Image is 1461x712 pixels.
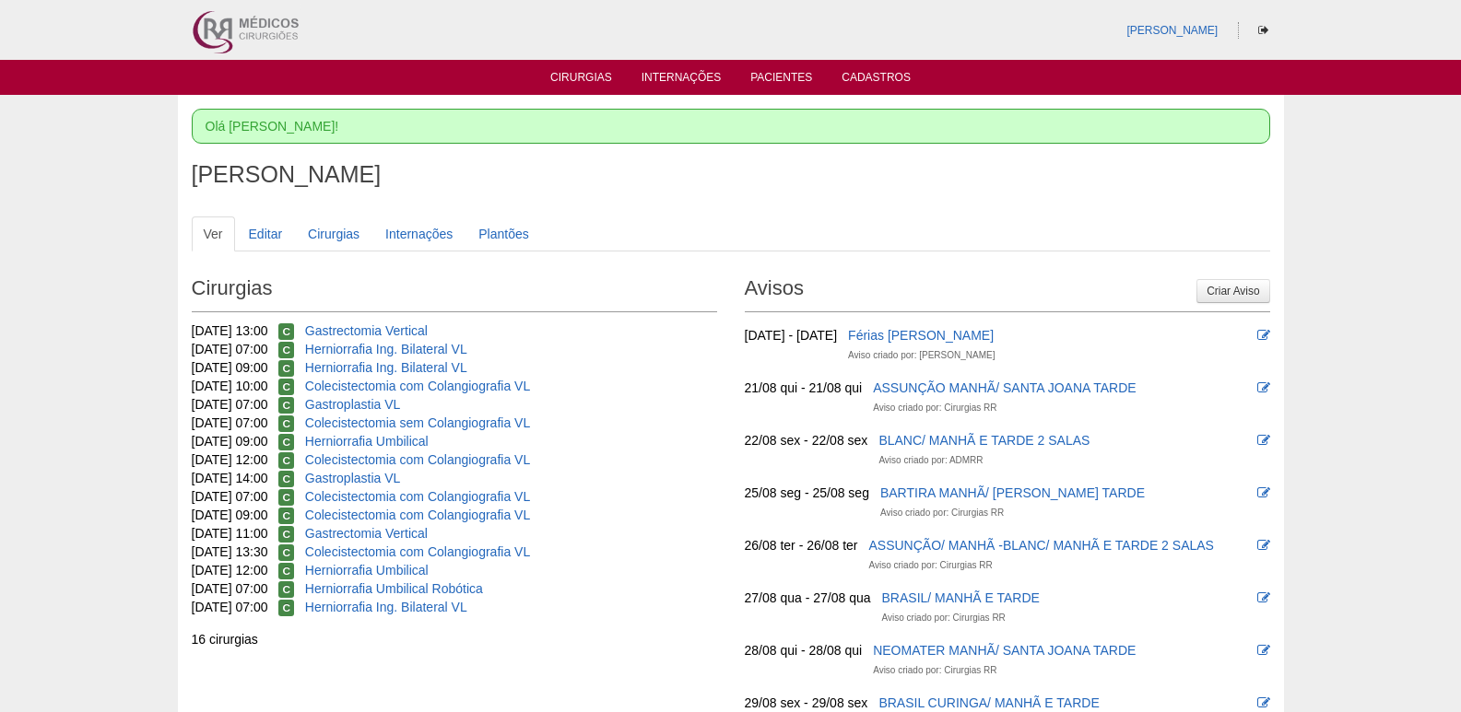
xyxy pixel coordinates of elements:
div: 28/08 qui - 28/08 qui [745,641,863,659]
a: BLANC/ MANHÃ E TARDE 2 SALAS [878,433,1090,448]
a: NEOMATER MANHÃ/ SANTA JOANA TARDE [873,643,1136,658]
a: Colecistectomia com Colangiografia VL [305,452,530,467]
a: Herniorrafia Ing. Bilateral VL [305,342,467,356]
div: Aviso criado por: Cirurgias RR [868,556,992,575]
div: 22/08 sex - 22/08 sex [745,431,868,449]
span: Confirmada [278,434,294,450]
a: Férias [PERSON_NAME] [848,328,994,343]
span: [DATE] 11:00 [192,526,268,541]
div: Aviso criado por: Cirurgias RR [882,609,1006,627]
div: Aviso criado por: Cirurgias RR [880,504,1004,522]
span: Confirmada [278,563,294,579]
a: BRASIL/ MANHÃ E TARDE [882,590,1040,605]
div: 26/08 ter - 26/08 ter [745,536,858,554]
span: [DATE] 07:00 [192,415,268,430]
span: [DATE] 13:30 [192,544,268,559]
a: Criar Aviso [1196,279,1269,303]
span: [DATE] 07:00 [192,342,268,356]
a: Colecistectomia com Colangiografia VL [305,489,530,504]
span: Confirmada [278,489,294,506]
a: Gastrectomia Vertical [305,526,428,541]
span: Confirmada [278,397,294,414]
a: Herniorrafia Ing. Bilateral VL [305,360,467,375]
a: Herniorrafia Umbilical Robótica [305,581,483,596]
span: [DATE] 07:00 [192,397,268,412]
h2: Cirurgias [192,270,717,312]
a: Colecistectomia sem Colangiografia VL [305,415,530,430]
i: Editar [1257,434,1270,447]
span: [DATE] 10:00 [192,379,268,393]
div: Aviso criado por: Cirurgias RR [873,399,996,417]
span: [DATE] 13:00 [192,323,268,338]
div: Olá [PERSON_NAME]! [192,109,1270,144]
i: Sair [1258,25,1268,36]
a: Cirurgias [296,216,371,251]
a: Pacientes [750,71,812,89]
span: [DATE] 12:00 [192,452,268,467]
span: Confirmada [278,544,294,561]
div: 27/08 qua - 27/08 qua [745,589,871,607]
span: Confirmada [278,452,294,469]
span: Confirmada [278,379,294,395]
i: Editar [1257,329,1270,342]
i: Editar [1257,539,1270,552]
a: BRASIL CURINGA/ MANHÃ E TARDE [878,695,1099,710]
a: Cadastros [842,71,911,89]
span: Confirmada [278,526,294,543]
span: Confirmada [278,471,294,487]
a: Herniorrafia Ing. Bilateral VL [305,600,467,614]
a: Cirurgias [550,71,612,89]
a: Gastrectomia Vertical [305,323,428,338]
a: ASSUNÇÃO MANHÃ/ SANTA JOANA TARDE [873,380,1137,395]
i: Editar [1257,696,1270,709]
div: Aviso criado por: Cirurgias RR [873,661,996,680]
a: Colecistectomia com Colangiografia VL [305,379,530,393]
a: Internações [373,216,465,251]
span: [DATE] 09:00 [192,360,268,375]
a: BARTIRA MANHÃ/ [PERSON_NAME] TARDE [880,485,1145,500]
a: Herniorrafia Umbilical [305,434,429,449]
span: [DATE] 09:00 [192,434,268,449]
span: Confirmada [278,342,294,358]
div: 29/08 sex - 29/08 sex [745,694,868,712]
span: Confirmada [278,415,294,432]
i: Editar [1257,486,1270,499]
h2: Avisos [745,270,1270,312]
div: 25/08 seg - 25/08 seg [745,484,869,502]
a: Plantões [466,216,540,251]
h1: [PERSON_NAME] [192,163,1270,186]
a: Internações [642,71,722,89]
span: Confirmada [278,581,294,598]
i: Editar [1257,591,1270,604]
span: [DATE] 07:00 [192,489,268,504]
span: Confirmada [278,323,294,340]
a: Herniorrafia Umbilical [305,563,429,578]
span: [DATE] 07:00 [192,581,268,596]
div: 21/08 qui - 21/08 qui [745,379,863,397]
span: Confirmada [278,600,294,616]
span: Confirmada [278,508,294,524]
div: Aviso criado por: [PERSON_NAME] [848,346,995,365]
span: [DATE] 14:00 [192,471,268,485]
i: Editar [1257,381,1270,394]
span: Confirmada [278,360,294,377]
a: Gastroplastia VL [305,471,401,485]
a: Editar [237,216,295,251]
span: [DATE] 12:00 [192,563,268,578]
span: [DATE] 09:00 [192,508,268,522]
a: Gastroplastia VL [305,397,401,412]
div: 16 cirurgias [192,630,717,648]
a: ASSUNÇÃO/ MANHÃ -BLANC/ MANHÃ E TARDE 2 SALAS [868,538,1213,553]
div: [DATE] - [DATE] [745,326,838,344]
a: Ver [192,216,235,251]
a: [PERSON_NAME] [1126,24,1218,37]
a: Colecistectomia com Colangiografia VL [305,544,530,559]
i: Editar [1257,644,1270,657]
div: Aviso criado por: ADMRR [878,451,983,470]
a: Colecistectomia com Colangiografia VL [305,508,530,522]
span: [DATE] 07:00 [192,600,268,614]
